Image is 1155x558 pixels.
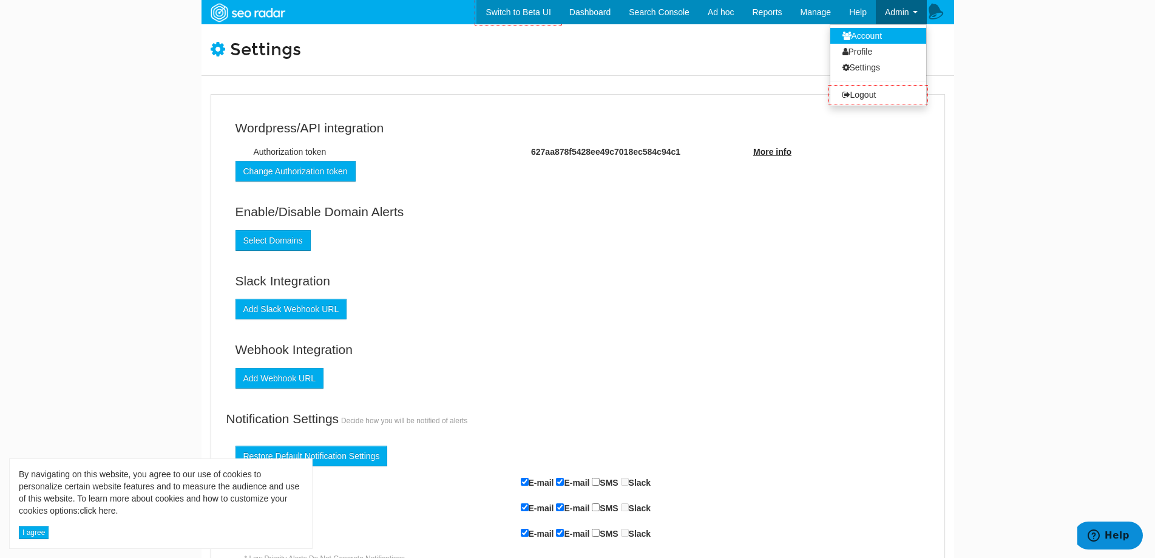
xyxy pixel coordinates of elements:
[521,503,529,511] input: E-mail
[592,503,600,511] input: SMS
[592,475,618,489] label: SMS
[521,475,554,489] label: E-mail
[885,7,909,17] span: Admin
[708,7,734,17] span: Ad hoc
[341,417,467,425] small: Decide how you will be notified of alerts
[556,475,589,489] label: E-mail
[230,39,301,60] span: Settings
[830,60,926,75] a: Settings
[621,503,629,511] input: Slack
[521,501,554,514] label: E-mail
[19,526,49,539] button: I agree
[830,44,926,60] a: Profile
[235,368,324,389] a: Add Webhook URL
[556,501,589,514] label: E-mail
[235,161,356,182] a: Change Authorization token
[753,147,791,157] a: More info
[235,121,384,135] span: Wordpress/API integration
[621,526,651,540] label: Slack
[556,503,564,511] input: E-mail
[235,501,521,513] div: High
[521,478,529,486] input: E-mail
[531,146,680,158] label: 627aa878f5428ee49c7018ec584c94c1
[801,7,832,17] span: Manage
[235,526,521,539] div: Medium
[235,230,311,251] a: Select Domains
[621,529,629,537] input: Slack
[556,478,564,486] input: E-mail
[621,478,629,486] input: Slack
[235,475,521,488] div: Critical
[556,529,564,537] input: E-mail
[206,2,290,24] img: SEORadar
[849,7,867,17] span: Help
[830,87,926,103] a: Logout
[226,412,339,426] span: Notification Settings
[245,146,523,158] div: Authorization token
[1077,522,1143,552] iframe: Opens a widget where you can find more information
[80,506,115,515] a: click here
[521,529,529,537] input: E-mail
[592,529,600,537] input: SMS
[235,342,353,356] span: Webhook Integration
[235,446,388,466] a: Restore Default Notification Settings
[521,526,554,540] label: E-mail
[830,28,926,44] a: Account
[235,299,347,319] a: Add Slack Webhook URL
[592,526,618,540] label: SMS
[235,274,330,288] span: Slack Integration
[235,205,404,219] span: Enable/Disable Domain Alerts
[621,501,651,514] label: Slack
[629,7,689,17] span: Search Console
[592,478,600,486] input: SMS
[621,475,651,489] label: Slack
[19,468,303,517] div: By navigating on this website, you agree to our use of cookies to personalize certain website fea...
[592,501,618,514] label: SMS
[556,526,589,540] label: E-mail
[753,7,782,17] span: Reports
